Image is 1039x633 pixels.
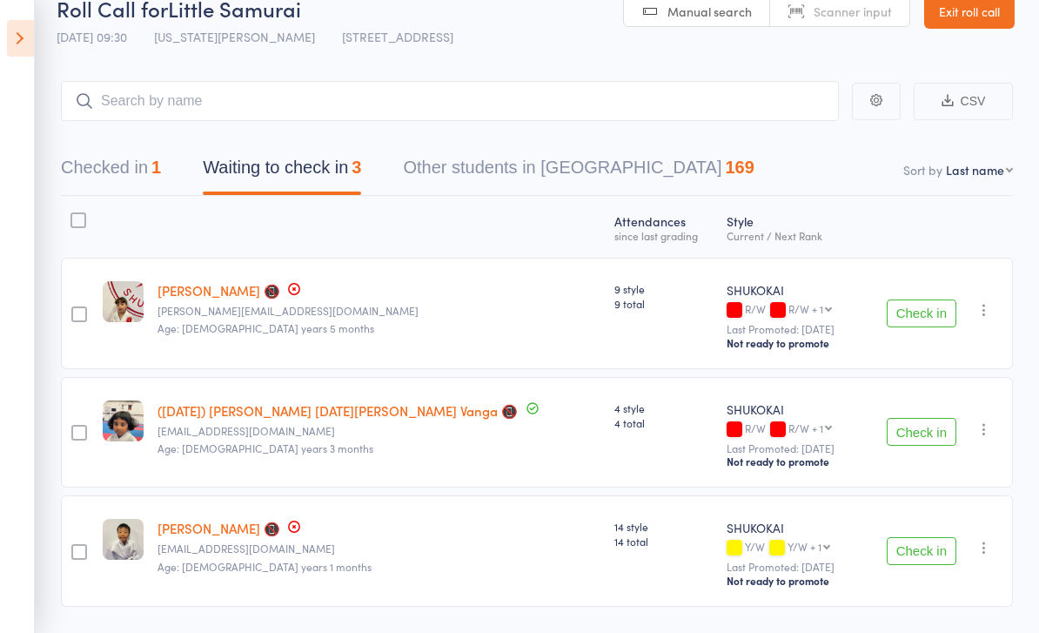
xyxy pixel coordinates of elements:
div: SHUKOKAI [727,519,853,536]
button: Waiting to check in3 [203,149,361,195]
button: CSV [914,83,1013,120]
div: Not ready to promote [727,336,853,350]
img: image1711146923.png [103,519,144,560]
div: Y/W + 1 [788,541,821,552]
div: SHUKOKAI [727,281,853,299]
a: [PERSON_NAME] 📵 [158,519,280,537]
button: Check in [887,537,956,565]
div: R/W + 1 [788,303,823,314]
div: 169 [725,158,754,177]
img: image1741331680.png [103,281,144,322]
span: Manual search [667,3,752,20]
div: Atten­dances [607,204,720,250]
div: R/W [727,303,853,318]
small: glwxy@hotmail.com [158,542,600,555]
small: Last Promoted: [DATE] [727,561,853,573]
img: image1732864730.png [103,401,144,441]
span: 4 style [614,401,713,415]
small: miguel.labeikovsky@gmail.com [158,305,600,317]
button: Check in [887,300,956,327]
label: Sort by [903,161,942,178]
span: 14 style [614,519,713,534]
span: [STREET_ADDRESS] [342,28,453,45]
div: Not ready to promote [727,574,853,588]
span: Age: [DEMOGRAPHIC_DATA] years 3 months [158,441,373,455]
div: Current / Next Rank [727,230,853,241]
div: SHUKOKAI [727,401,853,418]
span: 9 total [614,296,713,311]
span: 4 total [614,415,713,430]
span: Scanner input [814,3,892,20]
div: Y/W [727,541,853,556]
div: 1 [151,158,161,177]
small: Last Promoted: [DATE] [727,323,853,335]
a: [PERSON_NAME] 📵 [158,281,280,300]
span: [DATE] 09:30 [57,28,127,45]
div: since last grading [614,230,713,241]
button: Other students in [GEOGRAPHIC_DATA]169 [403,149,754,195]
button: Checked in1 [61,149,161,195]
div: R/W + 1 [788,422,823,434]
small: keerthireddy.1492@gmail.com [158,425,600,437]
span: 9 style [614,281,713,296]
span: Age: [DEMOGRAPHIC_DATA] years 1 months [158,559,372,574]
div: R/W [727,422,853,437]
span: 14 total [614,534,713,549]
div: Style [720,204,860,250]
div: Last name [946,161,1004,178]
span: Age: [DEMOGRAPHIC_DATA] years 5 months [158,320,374,335]
div: Not ready to promote [727,455,853,468]
div: 3 [352,158,361,177]
small: Last Promoted: [DATE] [727,442,853,455]
a: ([DATE]) [PERSON_NAME] [DATE][PERSON_NAME] Vanga 📵 [158,401,518,420]
input: Search by name [61,81,839,121]
button: Check in [887,418,956,446]
span: [US_STATE][PERSON_NAME] [154,28,315,45]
